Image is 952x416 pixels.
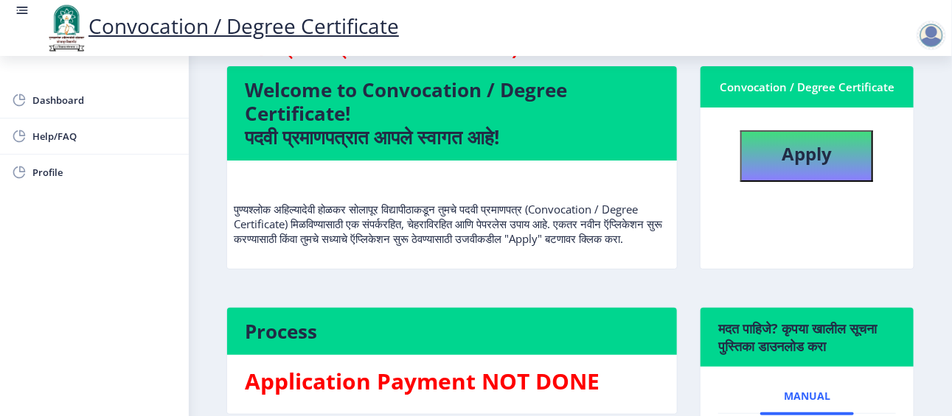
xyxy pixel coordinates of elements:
b: Apply [782,141,832,166]
button: Apply [740,130,873,182]
span: Manual [784,390,830,402]
a: Manual [760,378,854,414]
h6: मदत पाहिजे? कृपया खालील सूचना पुस्तिका डाउनलोड करा [718,320,896,355]
img: logo [44,3,88,53]
h3: Application Payment NOT DONE [245,367,659,396]
span: Help/FAQ [32,127,177,145]
span: Profile [32,163,177,181]
span: Dashboard [32,91,177,109]
a: Convocation / Degree Certificate [44,12,399,40]
h4: Welcome to Convocation / Degree Certificate! पदवी प्रमाणपत्रात आपले स्वागत आहे! [245,78,659,149]
h4: Process [245,320,659,343]
div: Convocation / Degree Certificate [718,78,896,96]
p: पुण्यश्लोक अहिल्यादेवी होळकर सोलापूर विद्यापीठाकडून तुमचे पदवी प्रमाणपत्र (Convocation / Degree C... [234,172,670,246]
